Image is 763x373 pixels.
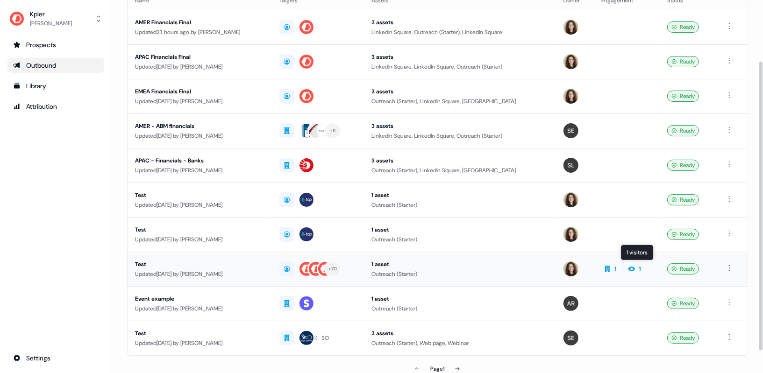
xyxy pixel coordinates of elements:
[667,91,699,102] div: Ready
[371,97,548,106] div: Outreach (Starter), LinkedIn Square, [GEOGRAPHIC_DATA]
[563,89,578,104] img: Alexandra
[135,62,264,71] div: Updated [DATE] by [PERSON_NAME]
[371,131,548,141] div: LinkedIn Square, LinkedIn Square, Outreach (Starter)
[135,18,264,27] div: AMER Financials Final
[30,19,72,28] div: [PERSON_NAME]
[135,225,264,234] div: Test
[7,78,104,93] a: Go to templates
[563,192,578,207] img: Alexandra
[667,298,699,309] div: Ready
[13,81,99,91] div: Library
[7,99,104,114] a: Go to attribution
[371,338,548,348] div: Outreach (Starter), Web page, Webinar
[667,263,699,274] div: Ready
[312,333,320,343] div: SC
[371,329,548,338] div: 3 assets
[371,260,548,269] div: 1 asset
[13,61,99,70] div: Outbound
[135,131,264,141] div: Updated [DATE] by [PERSON_NAME]
[371,225,548,234] div: 1 asset
[135,166,264,175] div: Updated [DATE] by [PERSON_NAME]
[135,304,264,313] div: Updated [DATE] by [PERSON_NAME]
[563,123,578,138] img: Sabastian
[371,294,548,303] div: 1 asset
[563,158,578,173] img: Shi Jia
[639,264,642,274] div: 1
[7,7,104,30] button: Kpler[PERSON_NAME]
[135,269,264,279] div: Updated [DATE] by [PERSON_NAME]
[330,127,336,135] div: + 11
[135,190,264,200] div: Test
[135,156,264,165] div: APAC - Financials - Banks
[135,87,264,96] div: EMEA Financials Final
[371,18,548,27] div: 3 assets
[321,333,329,343] div: SO
[135,200,264,210] div: Updated [DATE] by [PERSON_NAME]
[371,190,548,200] div: 1 asset
[30,9,72,19] div: Kpler
[135,235,264,244] div: Updated [DATE] by [PERSON_NAME]
[371,269,548,279] div: Outreach (Starter)
[667,125,699,136] div: Ready
[371,235,548,244] div: Outreach (Starter)
[371,166,548,175] div: Outreach (Starter), LinkedIn Square, [GEOGRAPHIC_DATA]
[135,329,264,338] div: Test
[371,200,548,210] div: Outreach (Starter)
[667,229,699,240] div: Ready
[667,194,699,205] div: Ready
[135,28,264,37] div: Updated 23 hours ago by [PERSON_NAME]
[371,156,548,165] div: 3 assets
[13,353,99,363] div: Settings
[135,121,264,131] div: AMER - ABM financials
[563,331,578,345] img: Sabastian
[563,20,578,35] img: Alexandra
[371,87,548,96] div: 3 assets
[371,52,548,62] div: 3 assets
[135,260,264,269] div: Test
[563,261,578,276] img: Alexandra
[667,56,699,67] div: Ready
[563,296,578,311] img: Aleksandra
[135,338,264,348] div: Updated [DATE] by [PERSON_NAME]
[667,332,699,344] div: Ready
[371,121,548,131] div: 3 assets
[13,102,99,111] div: Attribution
[615,264,617,274] div: 1
[563,54,578,69] img: Alexandra
[371,28,548,37] div: LinkedIn Square, Outreach (Starter), LinkedIn Square
[667,160,699,171] div: Ready
[135,97,264,106] div: Updated [DATE] by [PERSON_NAME]
[7,58,104,73] a: Go to outbound experience
[371,304,548,313] div: Outreach (Starter)
[371,62,548,71] div: LinkedIn Square, LinkedIn Square, Outreach (Starter)
[563,227,578,242] img: Alexandra
[620,245,654,260] div: 1 visitors
[7,37,104,52] a: Go to prospects
[328,265,337,273] div: + 70
[7,351,104,366] a: Go to integrations
[667,21,699,33] div: Ready
[135,52,264,62] div: APAC Financials Final
[13,40,99,49] div: Prospects
[135,294,264,303] div: Event example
